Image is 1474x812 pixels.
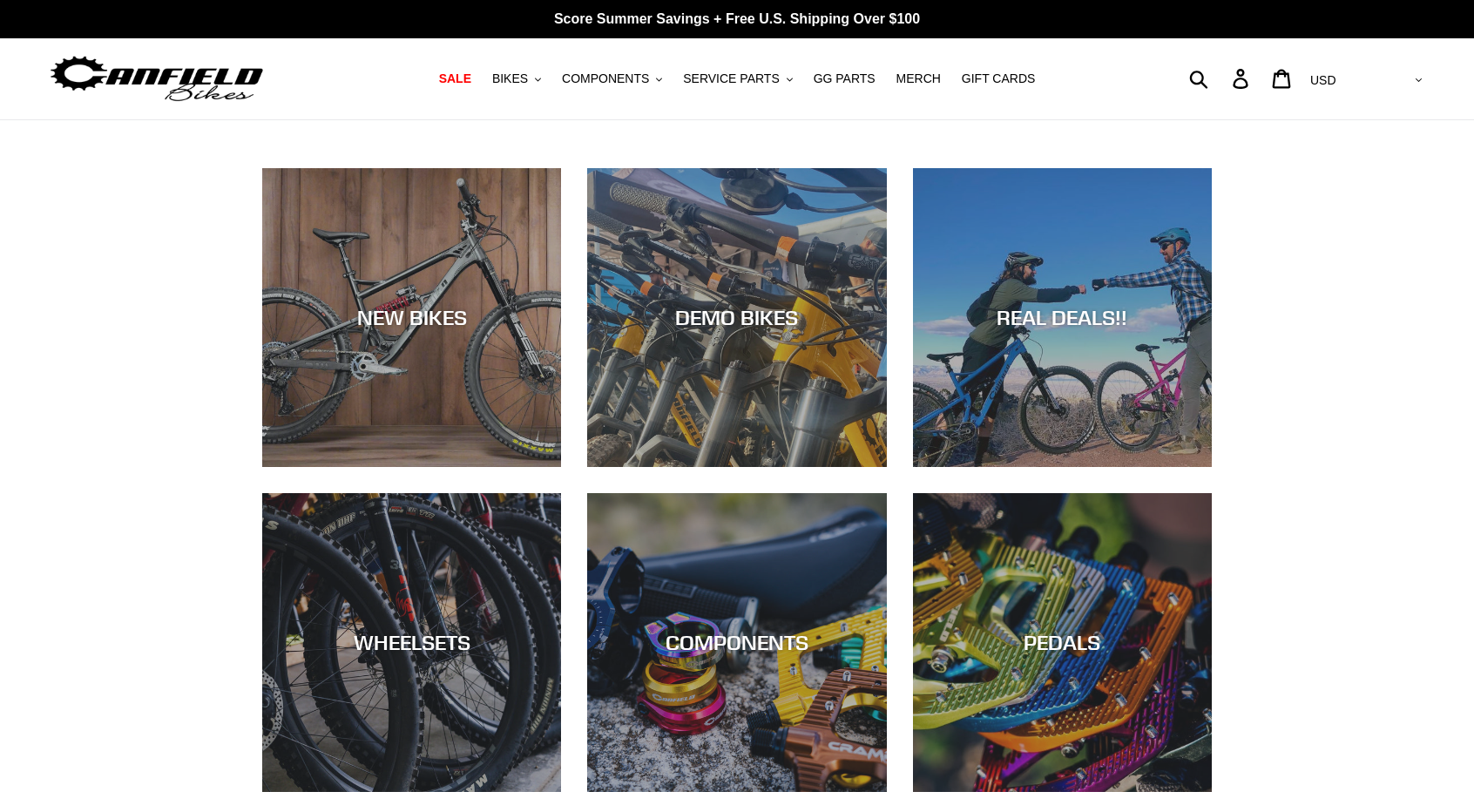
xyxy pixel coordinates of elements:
a: DEMO BIKES [587,168,886,467]
a: GG PARTS [805,67,884,91]
a: MERCH [888,67,950,91]
button: SERVICE PARTS [674,67,801,91]
span: GIFT CARDS [962,71,1036,86]
span: COMPONENTS [562,71,649,86]
button: BIKES [483,67,550,91]
div: DEMO BIKES [587,305,886,330]
span: MERCH [896,71,941,86]
span: SALE [439,71,471,86]
a: PEDALS [913,493,1212,792]
div: PEDALS [913,630,1212,655]
a: GIFT CARDS [953,67,1045,91]
button: COMPONENTS [553,67,671,91]
span: SERVICE PARTS [683,71,779,86]
a: COMPONENTS [587,493,886,792]
div: COMPONENTS [587,630,886,655]
a: WHEELSETS [262,493,561,792]
a: REAL DEALS!! [913,168,1212,467]
span: GG PARTS [814,71,876,86]
a: NEW BIKES [262,168,561,467]
img: Canfield Bikes [48,51,266,106]
div: WHEELSETS [262,630,561,655]
input: Search [1199,59,1243,98]
div: NEW BIKES [262,305,561,330]
span: BIKES [492,71,528,86]
div: REAL DEALS!! [913,305,1212,330]
a: SALE [430,67,480,91]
